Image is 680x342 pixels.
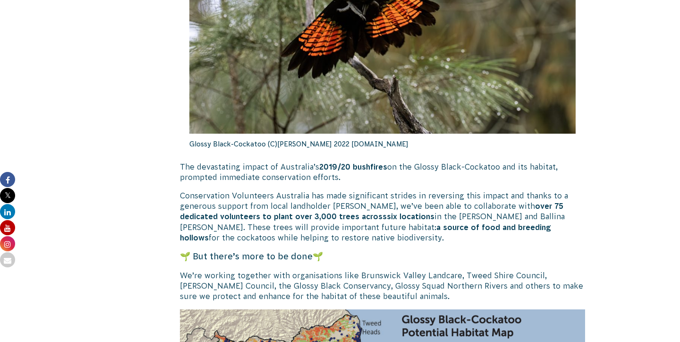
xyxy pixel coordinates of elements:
[313,251,323,261] span: 🌱
[180,212,565,242] span: in the [PERSON_NAME] and Ballina [PERSON_NAME]. These trees will provide important future habitat...
[189,134,576,154] p: Glossy Black-Cockatoo (C)[PERSON_NAME] 2022 [DOMAIN_NAME]
[319,162,387,171] strong: 2019/20 bushfires
[180,191,568,221] span: Conservation Volunteers Australia has made significant strides in reversing this impact and thank...
[180,271,583,301] span: We’re working together with organisations like Brunswick Valley Landcare, Tweed Shire Council, [P...
[387,212,434,221] strong: six locations
[180,251,313,261] span: 🌱 But there’s more to be done
[180,162,558,181] span: The devastating impact of Australia’s on the Glossy Black-Cockatoo and its habitat, prompted imme...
